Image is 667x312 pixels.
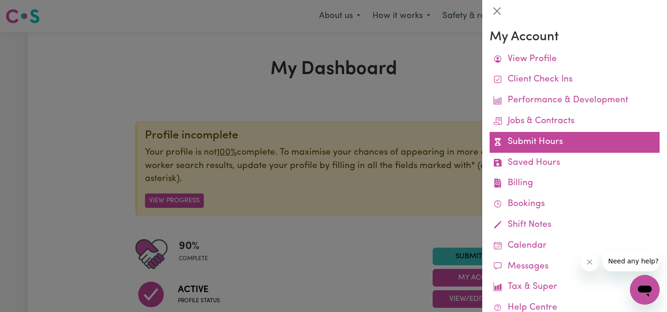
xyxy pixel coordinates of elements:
a: Tax & Super [490,277,660,298]
iframe: Message from company [603,251,660,271]
button: Close [490,4,504,19]
a: Billing [490,173,660,194]
a: Shift Notes [490,215,660,236]
a: Bookings [490,194,660,215]
iframe: Button to launch messaging window [630,275,660,305]
a: View Profile [490,49,660,70]
iframe: Close message [580,253,599,271]
a: Messages [490,256,660,277]
a: Jobs & Contracts [490,111,660,132]
a: Calendar [490,236,660,256]
a: Submit Hours [490,132,660,153]
a: Client Check Ins [490,69,660,90]
a: Saved Hours [490,153,660,174]
h3: My Account [490,30,660,45]
a: Performance & Development [490,90,660,111]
